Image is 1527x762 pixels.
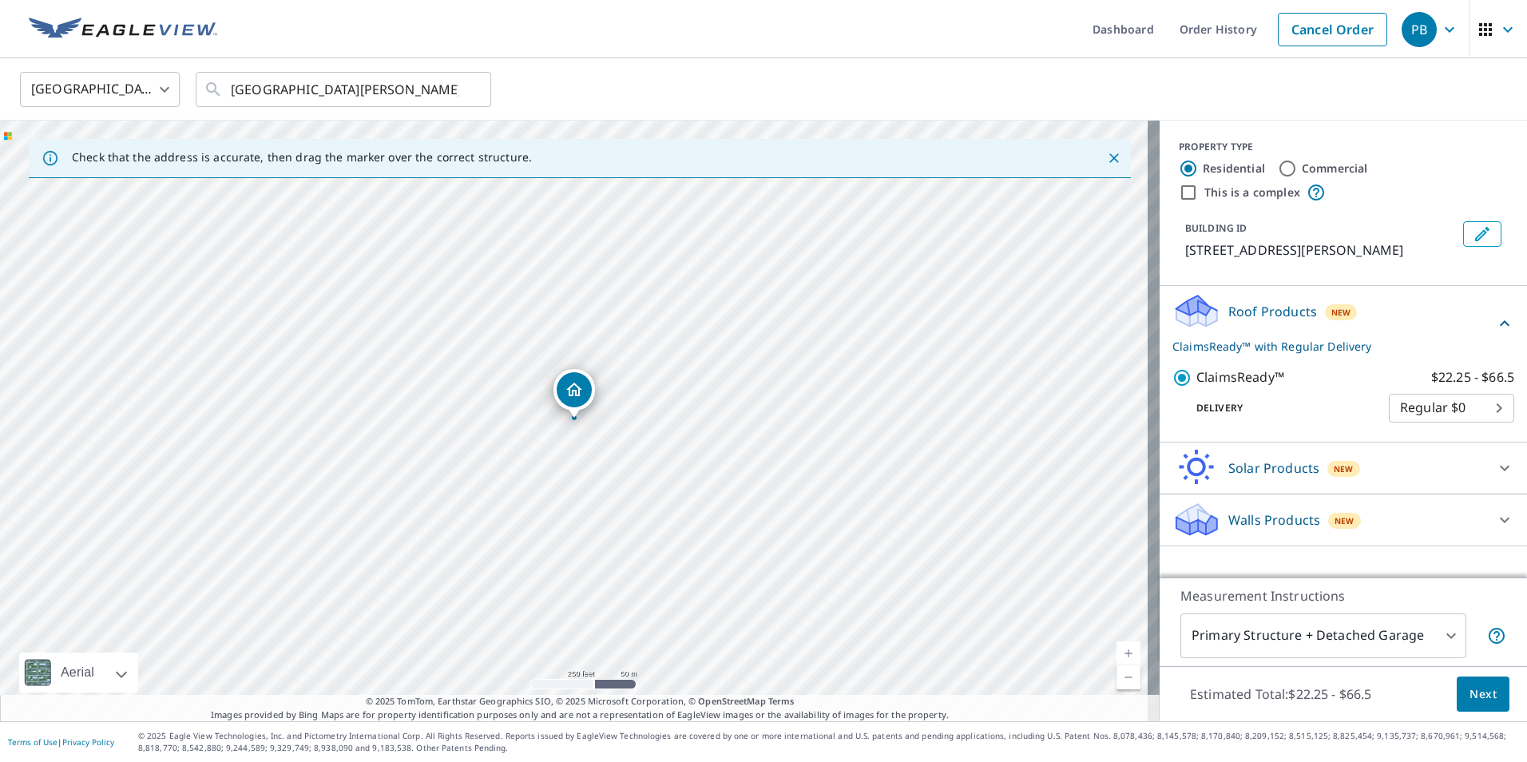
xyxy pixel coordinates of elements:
[1228,510,1320,530] p: Walls Products
[1331,306,1351,319] span: New
[29,18,217,42] img: EV Logo
[1204,185,1300,200] label: This is a complex
[1172,449,1514,487] div: Solar ProductsNew
[1180,586,1506,605] p: Measurement Instructions
[1172,501,1514,539] div: Walls ProductsNew
[1172,292,1514,355] div: Roof ProductsNewClaimsReady™ with Regular Delivery
[72,150,532,165] p: Check that the address is accurate, then drag the marker over the correct structure.
[1228,458,1319,478] p: Solar Products
[553,369,595,419] div: Dropped pin, building 1, Residential property, 2320 Kirkpatrick Pl Greensboro, NC 27408
[698,695,765,707] a: OpenStreetMap
[1203,161,1265,177] label: Residential
[1335,514,1354,527] span: New
[1116,641,1140,665] a: Current Level 17, Zoom In
[366,695,795,708] span: © 2025 TomTom, Earthstar Geographics SIO, © 2025 Microsoft Corporation, ©
[1179,140,1508,154] div: PROPERTY TYPE
[1302,161,1368,177] label: Commercial
[231,67,458,112] input: Search by address or latitude-longitude
[1389,386,1514,431] div: Regular $0
[19,653,138,693] div: Aerial
[1431,367,1514,387] p: $22.25 - $66.5
[1196,367,1284,387] p: ClaimsReady™
[56,653,99,693] div: Aerial
[8,737,114,747] p: |
[1172,338,1495,355] p: ClaimsReady™ with Regular Delivery
[1487,626,1506,645] span: Your report will include the primary structure and a detached garage if one exists.
[1185,221,1247,235] p: BUILDING ID
[62,736,114,748] a: Privacy Policy
[768,695,795,707] a: Terms
[20,67,180,112] div: [GEOGRAPHIC_DATA]
[1402,12,1437,47] div: PB
[138,730,1519,754] p: © 2025 Eagle View Technologies, Inc. and Pictometry International Corp. All Rights Reserved. Repo...
[1334,462,1354,475] span: New
[1469,685,1497,704] span: Next
[1457,677,1509,712] button: Next
[8,736,58,748] a: Terms of Use
[1172,401,1389,415] p: Delivery
[1104,148,1124,169] button: Close
[1185,240,1457,260] p: [STREET_ADDRESS][PERSON_NAME]
[1116,665,1140,689] a: Current Level 17, Zoom Out
[1278,13,1387,46] a: Cancel Order
[1228,302,1317,321] p: Roof Products
[1180,613,1466,658] div: Primary Structure + Detached Garage
[1463,221,1501,247] button: Edit building 1
[1177,677,1385,712] p: Estimated Total: $22.25 - $66.5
